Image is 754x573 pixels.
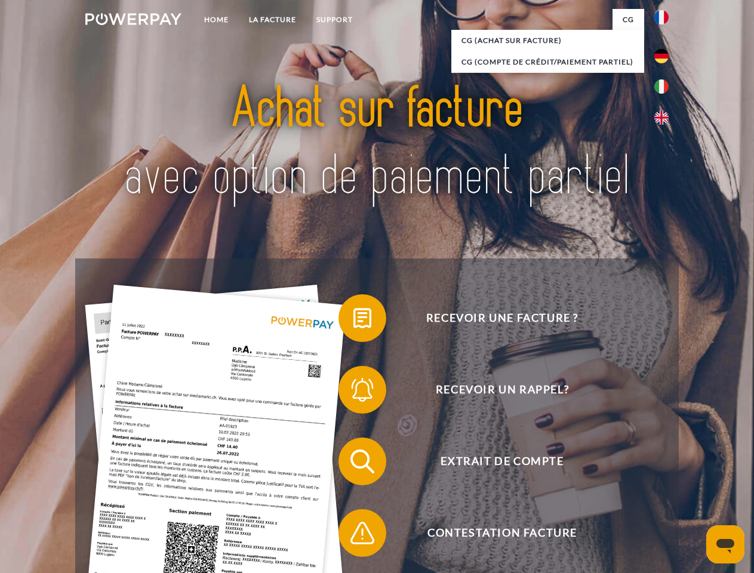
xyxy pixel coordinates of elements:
[654,10,669,24] img: fr
[338,366,649,414] button: Recevoir un rappel?
[706,525,744,563] iframe: Bouton de lancement de la fenêtre de messagerie
[347,303,377,333] img: qb_bill.svg
[654,49,669,63] img: de
[338,438,649,485] button: Extrait de compte
[356,509,648,557] span: Contestation Facture
[239,9,306,30] a: LA FACTURE
[654,79,669,94] img: it
[654,110,669,125] img: en
[114,57,640,229] img: title-powerpay_fr.svg
[338,509,649,557] button: Contestation Facture
[85,13,181,25] img: logo-powerpay-white.svg
[347,446,377,476] img: qb_search.svg
[356,438,648,485] span: Extrait de compte
[613,9,644,30] a: CG
[451,51,644,73] a: CG (Compte de crédit/paiement partiel)
[347,375,377,405] img: qb_bell.svg
[347,518,377,548] img: qb_warning.svg
[306,9,363,30] a: Support
[451,30,644,51] a: CG (achat sur facture)
[194,9,239,30] a: Home
[338,294,649,342] button: Recevoir une facture ?
[356,294,648,342] span: Recevoir une facture ?
[356,366,648,414] span: Recevoir un rappel?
